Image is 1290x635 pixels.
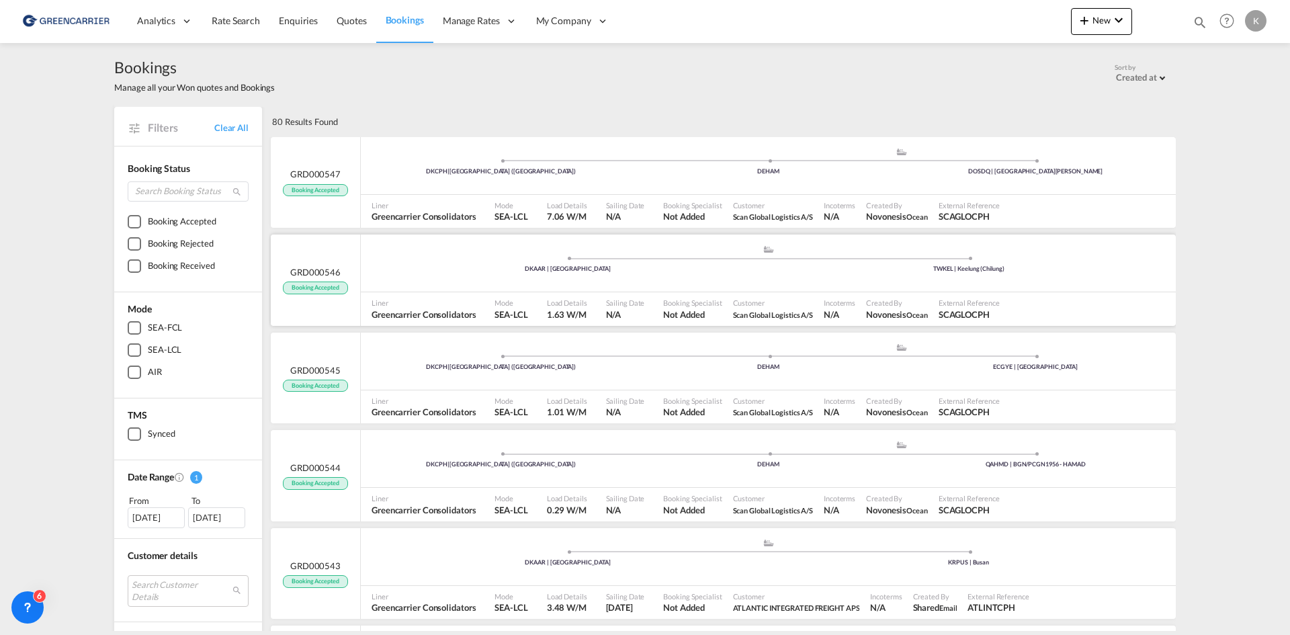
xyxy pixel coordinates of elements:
[1245,10,1266,32] div: K
[866,200,928,210] span: Created By
[190,471,202,484] span: 1
[547,407,587,417] span: 1.01 W/M
[663,406,722,418] span: Not Added
[913,591,957,601] span: Created By
[824,406,839,418] div: N/A
[761,540,777,546] md-icon: assets/icons/custom/ship-fill.svg
[372,210,476,222] span: Greencarrier Consolidators
[824,493,855,503] span: Incoterms
[1111,12,1127,28] md-icon: icon-chevron-down
[547,591,587,601] span: Load Details
[663,210,722,222] span: Not Added
[337,15,366,26] span: Quotes
[870,601,886,613] div: N/A
[824,396,855,406] span: Incoterms
[939,493,1000,503] span: External Reference
[967,591,1029,601] span: External Reference
[494,210,527,222] span: SEA-LCL
[913,601,957,613] span: Shared Email
[606,601,645,613] span: 16 Oct 2025
[733,506,814,515] span: Scan Global Logistics A/S
[870,591,902,601] span: Incoterms
[368,167,635,176] div: DKCPH [GEOGRAPHIC_DATA] ([GEOGRAPHIC_DATA])
[663,396,722,406] span: Booking Specialist
[372,504,476,516] span: Greencarrier Consolidators
[663,601,722,613] span: Not Added
[824,210,839,222] div: N/A
[606,298,645,308] span: Sailing Date
[232,187,242,197] md-icon: icon-magnify
[769,558,1170,567] div: KRPUS | Busan
[536,14,591,28] span: My Company
[866,298,928,308] span: Created By
[939,298,1000,308] span: External Reference
[866,493,928,503] span: Created By
[547,505,587,515] span: 0.29 W/M
[447,363,449,370] span: |
[290,560,341,572] span: GRD000543
[547,396,587,406] span: Load Details
[606,308,645,321] span: N/A
[1193,15,1207,35] div: icon-magnify
[148,343,181,357] div: SEA-LCL
[902,167,1169,176] div: DOSDQ | [GEOGRAPHIC_DATA][PERSON_NAME]
[769,265,1170,273] div: TWKEL | Keelung (Chilung)
[279,15,318,26] span: Enquiries
[866,396,928,406] span: Created By
[372,396,476,406] span: Liner
[443,14,500,28] span: Manage Rates
[212,15,260,26] span: Rate Search
[494,406,527,418] span: SEA-LCL
[128,321,249,335] md-checkbox: SEA-FCL
[368,460,635,469] div: DKCPH [GEOGRAPHIC_DATA] ([GEOGRAPHIC_DATA])
[606,396,645,406] span: Sailing Date
[824,308,839,321] div: N/A
[290,168,341,180] span: GRD000547
[733,504,814,516] span: Scan Global Logistics A/S
[494,601,527,613] span: SEA-LCL
[494,298,527,308] span: Mode
[128,163,190,174] span: Booking Status
[128,494,187,507] div: From
[372,591,476,601] span: Liner
[824,298,855,308] span: Incoterms
[128,343,249,357] md-checkbox: SEA-LCL
[372,308,476,321] span: Greencarrier Consolidators
[148,321,182,335] div: SEA-FCL
[20,6,111,36] img: b0b18ec08afe11efb1d4932555f5f09d.png
[128,550,197,561] span: Customer details
[128,549,249,562] div: Customer details
[290,462,341,474] span: GRD000544
[733,200,814,210] span: Customer
[733,210,814,222] span: Scan Global Logistics A/S
[128,162,249,175] div: Booking Status
[128,366,249,379] md-checkbox: AIR
[272,107,337,136] div: 80 Results Found
[114,81,275,93] span: Manage all your Won quotes and Bookings
[733,396,814,406] span: Customer
[271,333,1176,424] div: GRD000545 Booking Accepted Port of OriginCopenhagen (Kobenhavn) assets/icons/custom/ship-fill.svg...
[128,409,147,421] span: TMS
[663,591,722,601] span: Booking Specialist
[174,472,185,482] md-icon: Created On
[547,602,587,613] span: 3.48 W/M
[290,266,341,278] span: GRD000546
[733,298,814,308] span: Customer
[894,344,910,351] md-icon: assets/icons/custom/ship-fill.svg
[733,212,814,221] span: Scan Global Logistics A/S
[547,211,587,222] span: 7.06 W/M
[733,601,860,613] span: ATLANTIC INTEGRATED FREIGHT APS
[1193,15,1207,30] md-icon: icon-magnify
[733,408,814,417] span: Scan Global Logistics A/S
[283,575,347,588] span: Booking Accepted
[635,363,902,372] div: DEHAM
[939,210,1000,222] span: SCAGLOCPH
[906,310,928,319] span: Ocean
[372,493,476,503] span: Liner
[283,380,347,392] span: Booking Accepted
[606,200,645,210] span: Sailing Date
[494,396,527,406] span: Mode
[906,408,928,417] span: Ocean
[494,591,527,601] span: Mode
[824,200,855,210] span: Incoterms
